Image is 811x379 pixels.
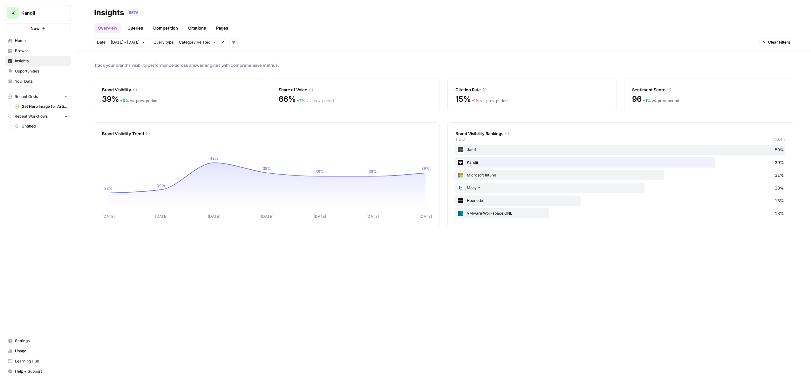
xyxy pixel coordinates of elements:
tspan: [DATE] [419,214,432,219]
span: Clear Filters [768,39,790,45]
a: Home [5,36,71,46]
img: stjew9z7pit1u5j29oym3lz1cqu3 [457,159,464,166]
span: – 1 % [472,98,479,103]
span: Usage [15,348,68,354]
span: 39% [775,159,784,166]
div: Microsoft Intune [455,170,785,180]
a: Queries [124,23,147,33]
tspan: [DATE] [208,214,220,219]
span: Insights [15,58,68,64]
a: Competition [149,23,182,33]
span: Learning Hub [15,358,68,364]
span: Brand [455,137,465,142]
tspan: 34% [157,183,166,188]
img: jqyp3hy0mc0dya6c85ynxje9lflu [457,210,464,217]
span: Get Hero Image for Article [22,104,68,109]
div: vs. prev. period [472,98,508,104]
span: Kandji [21,10,60,16]
div: Jamf [455,145,785,155]
a: Get Hero Image for Article [12,101,71,112]
button: Recent Grids [5,92,71,101]
span: + 7 % [297,98,305,103]
button: Recent Workflows [5,112,71,121]
div: Kandji [455,157,785,168]
span: [DATE] - [DATE] [111,39,140,45]
tspan: 39% [263,166,271,171]
div: Hexnode [455,196,785,206]
button: Clear Filters [760,38,793,46]
div: Brand Visibility Trend [102,130,432,137]
a: Untitled [12,121,71,131]
span: Untitled [22,123,68,129]
div: vs. prev. period [120,98,157,104]
span: New [31,25,40,31]
img: 3a73332rlj7mc6aju6rcwgvs21uf [457,197,464,204]
span: Query type [153,39,174,45]
span: Opportunities [15,68,68,74]
a: Overview [94,23,121,33]
span: Date [97,39,106,45]
span: + 1 % [643,98,651,103]
a: Browse [5,46,71,56]
div: Insights [94,8,124,18]
button: Help + Support [5,366,71,376]
a: Pages [212,23,232,33]
img: 6l343k4nrtmvoj17iq9n9o7vmv34 [457,146,464,154]
a: Usage [5,346,71,356]
span: + 6 % [120,98,129,103]
tspan: 39% [421,166,430,171]
div: BETA [126,10,141,16]
span: 13% [775,210,784,217]
span: 15% [455,94,471,104]
span: Recent Workflows [15,114,48,119]
span: Visibility [774,137,785,142]
span: Help + Support [15,369,68,374]
tspan: 42% [210,156,218,161]
span: 66% [279,94,296,104]
a: Settings [5,336,71,346]
a: Opportunities [5,66,71,76]
div: vs. prev. period [643,98,679,104]
tspan: [DATE] [261,214,273,219]
tspan: [DATE] [155,214,167,219]
span: 96 [632,94,642,104]
img: aln7fzklr3l99mnai0z5kuqxmnn3 [457,171,464,179]
div: Share of Voice [279,86,432,93]
span: 50% [775,147,784,153]
button: New [5,24,71,33]
tspan: [DATE] [102,214,115,219]
span: Your Data [15,79,68,84]
span: Recent Grids [15,94,38,100]
tspan: 38% [316,169,324,174]
tspan: 38% [369,169,377,174]
span: Home [15,38,68,44]
div: Sentiment Score [632,86,785,93]
div: VMware Workspace ONE [455,208,785,218]
a: Your Data [5,76,71,86]
span: K [11,9,15,17]
button: Category Related [176,38,219,46]
span: Settings [15,338,68,344]
button: [DATE] - [DATE] [108,38,148,46]
span: 18% [775,197,784,204]
span: 28% [775,185,784,191]
div: vs. prev. period [297,98,334,104]
button: Workspace: Kandji [5,5,71,21]
a: Citations [184,23,210,33]
div: Brand Visibility [102,86,255,93]
span: 31% [775,172,784,178]
div: Brand Visibility Rankings [455,130,785,137]
tspan: [DATE] [314,214,326,219]
img: ihidpsv9rofv015ub4qgktx0vem6 [457,184,464,192]
span: Category Related [179,39,210,45]
a: Learning Hub [5,356,71,366]
span: Browse [15,48,68,54]
tspan: [DATE] [366,214,379,219]
span: 39% [102,94,119,104]
tspan: 33% [104,186,112,191]
span: Track your brand's visibility performance across answer engines with comprehensive metrics. [94,62,793,68]
a: Insights [5,56,71,66]
div: Mosyle [455,183,785,193]
div: Citation Rate [455,86,609,93]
